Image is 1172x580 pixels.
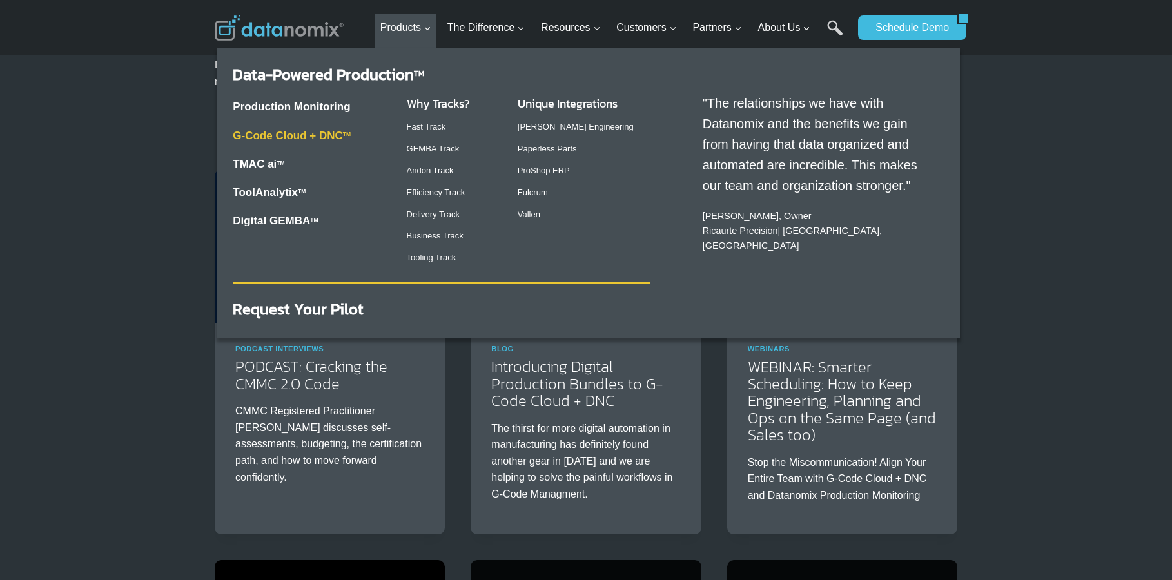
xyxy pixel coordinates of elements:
[215,57,957,90] p: Explore Datanomix’s comprehensive resources on CMMC 2.0 compliance. These offer manufacturers pra...
[215,169,445,323] img: Cracking the CMMC 2.0 Code with Darren Gallop
[407,166,454,175] a: Andon Track
[748,454,937,504] p: Stop the Miscommunication! Align Your Entire Team with G-Code Cloud + DNC and Datanomix Productio...
[518,209,540,219] a: Vallen
[703,209,932,253] p: [PERSON_NAME], Owner | [GEOGRAPHIC_DATA], [GEOGRAPHIC_DATA]
[407,95,470,112] a: Why Tracks?
[215,15,344,41] img: Datanomix
[541,19,600,36] span: Resources
[491,355,663,412] a: Introducing Digital Production Bundles to G-Code Cloud + DNC
[233,101,350,113] a: Production Monitoring
[235,345,324,353] a: Podcast Interviews
[491,345,514,353] a: Blog
[233,215,318,227] a: Digital GEMBATM
[827,20,843,49] a: Search
[758,19,811,36] span: About Us
[277,160,284,166] sup: TM
[233,158,284,170] a: TMAC aiTM
[518,188,548,197] a: Fulcrum
[518,166,570,175] a: ProShop ERP
[518,95,650,112] h3: Unique Integrations
[235,355,387,394] a: PODCAST: Cracking the CMMC 2.0 Code
[310,217,318,223] sup: TM
[407,231,464,240] a: Business Track
[748,345,790,353] a: Webinars
[235,403,424,485] p: CMMC Registered Practitioner [PERSON_NAME] discusses self-assessments, budgeting, the certificati...
[380,19,431,36] span: Products
[233,63,424,86] a: Data-Powered ProductionTM
[616,19,676,36] span: Customers
[343,131,351,137] sup: TM
[518,144,577,153] a: Paperless Parts
[703,93,932,196] p: "The relationships we have with Datanomix and the benefits we gain from having that data organize...
[233,186,298,198] a: ToolAnalytix
[703,226,778,236] a: Ricaurte Precision
[298,188,306,195] a: TM
[407,122,446,131] a: Fast Track
[407,253,456,262] a: Tooling Track
[233,298,364,320] a: Request Your Pilot
[407,209,460,219] a: Delivery Track
[447,19,525,36] span: The Difference
[407,188,465,197] a: Efficiency Track
[407,144,460,153] a: GEMBA Track
[748,356,936,447] a: WEBINAR: Smarter Scheduling: How to Keep Engineering, Planning and Ops on the Same Page (and Sale...
[414,68,424,79] sup: TM
[692,19,741,36] span: Partners
[518,122,634,131] a: [PERSON_NAME] Engineering
[375,7,852,49] nav: Primary Navigation
[491,420,680,503] p: The thirst for more digital automation in manufacturing has definitely found another gear in [DAT...
[233,130,351,142] a: G-Code Cloud + DNCTM
[858,15,957,40] a: Schedule Demo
